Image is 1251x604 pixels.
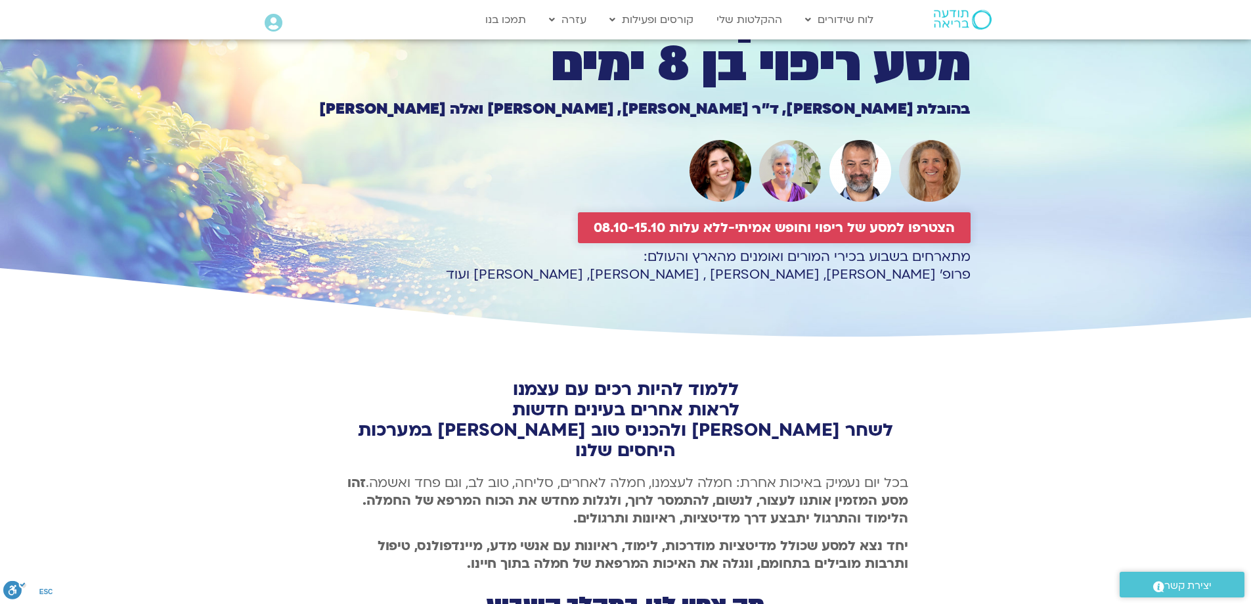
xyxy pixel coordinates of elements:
h1: בהובלת [PERSON_NAME], ד״ר [PERSON_NAME], [PERSON_NAME] ואלה [PERSON_NAME] [281,102,971,116]
a: לוח שידורים [799,7,880,32]
img: תודעה בריאה [934,10,992,30]
span: יצירת קשר [1164,577,1212,595]
a: תמכו בנו [479,7,533,32]
b: יחד נצא למסע שכולל מדיטציות מודרכות, לימוד, ראיונות עם אנשי מדע, מיינדפולנס, טיפול ותרבות מובילים... [378,537,908,572]
span: הצטרפו למסע של ריפוי וחופש אמיתי-ללא עלות 08.10-15.10 [594,220,955,235]
h2: ללמוד להיות רכים עם עצמנו לראות אחרים בעינים חדשות לשחר [PERSON_NAME] ולהכניס טוב [PERSON_NAME] ב... [343,379,908,461]
a: הצטרפו למסע של ריפוי וחופש אמיתי-ללא עלות 08.10-15.10 [578,212,971,243]
a: עזרה [542,7,593,32]
a: קורסים ופעילות [603,7,700,32]
a: יצירת קשר [1120,572,1244,597]
p: בכל יום נעמיק באיכות אחרת: חמלה לעצמנו, חמלה לאחרים, סליחה, טוב לב, וגם פחד ואשמה. [343,474,908,527]
b: זהו מסע המזמין אותנו לעצור, לנשום, להתמסר לרוך, ולגלות מחדש את הכוח המרפא של החמלה. הלימוד והתרגו... [347,474,908,527]
p: מתארחים בשבוע בכירי המורים ואומנים מהארץ והעולם: פרופ׳ [PERSON_NAME], [PERSON_NAME] , [PERSON_NAM... [281,248,971,283]
a: ההקלטות שלי [710,7,789,32]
